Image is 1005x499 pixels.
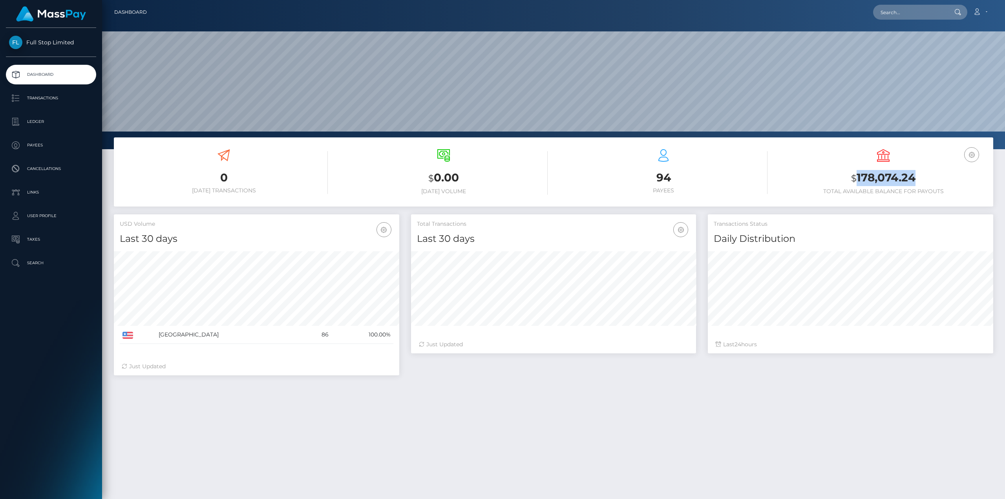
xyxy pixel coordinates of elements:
[114,4,147,20] a: Dashboard
[6,159,96,179] a: Cancellations
[6,206,96,226] a: User Profile
[16,6,86,22] img: MassPay Logo
[120,220,393,228] h5: USD Volume
[9,234,93,245] p: Taxes
[851,173,857,184] small: $
[559,187,767,194] h6: Payees
[6,112,96,132] a: Ledger
[714,232,987,246] h4: Daily Distribution
[6,183,96,202] a: Links
[716,340,985,349] div: Last hours
[417,232,691,246] h4: Last 30 days
[122,332,133,339] img: US.png
[303,326,331,344] td: 86
[120,232,393,246] h4: Last 30 days
[9,210,93,222] p: User Profile
[714,220,987,228] h5: Transactions Status
[331,326,393,344] td: 100.00%
[779,170,987,186] h3: 178,074.24
[122,362,391,371] div: Just Updated
[9,36,22,49] img: Full Stop Limited
[9,186,93,198] p: Links
[9,69,93,80] p: Dashboard
[6,65,96,84] a: Dashboard
[9,92,93,104] p: Transactions
[419,340,689,349] div: Just Updated
[559,170,767,185] h3: 94
[417,220,691,228] h5: Total Transactions
[340,188,548,195] h6: [DATE] Volume
[9,116,93,128] p: Ledger
[156,326,303,344] td: [GEOGRAPHIC_DATA]
[9,257,93,269] p: Search
[6,230,96,249] a: Taxes
[428,173,434,184] small: $
[9,163,93,175] p: Cancellations
[9,139,93,151] p: Payees
[735,341,741,348] span: 24
[340,170,548,186] h3: 0.00
[6,88,96,108] a: Transactions
[6,253,96,273] a: Search
[120,187,328,194] h6: [DATE] Transactions
[6,135,96,155] a: Payees
[779,188,987,195] h6: Total Available Balance for Payouts
[6,39,96,46] span: Full Stop Limited
[873,5,947,20] input: Search...
[120,170,328,185] h3: 0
